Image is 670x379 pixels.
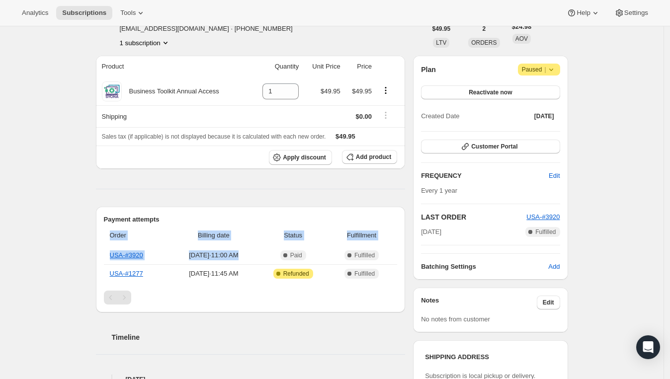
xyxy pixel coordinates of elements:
th: Order [104,225,170,246]
span: Sales tax (if applicable) is not displayed because it is calculated with each new order. [102,133,326,140]
div: Open Intercom Messenger [636,335,660,359]
span: [DATE] · 11:45 AM [173,269,254,279]
a: USA-#3920 [526,213,560,221]
button: Settings [608,6,654,20]
span: Analytics [22,9,48,17]
span: Edit [549,171,560,181]
button: USA-#3920 [526,212,560,222]
span: Every 1 year [421,187,457,194]
h2: LAST ORDER [421,212,526,222]
th: Price [343,56,375,77]
th: Product [96,56,251,77]
span: Status [260,230,326,240]
span: $49.95 [432,25,451,33]
span: ORDERS [471,39,497,46]
span: [DATE] [534,112,554,120]
button: Edit [543,168,566,184]
span: Fulfilled [354,270,375,278]
span: | [544,66,546,74]
button: Tools [114,6,152,20]
span: Edit [543,299,554,306]
button: Apply discount [269,150,332,165]
a: USA-#3920 [110,251,143,259]
button: Product actions [120,38,170,48]
span: Subscriptions [62,9,106,17]
button: $49.95 [426,22,457,36]
span: Apply discount [283,153,326,161]
span: AOV [515,35,528,42]
button: Add [542,259,566,275]
button: Edit [537,296,560,309]
th: Quantity [250,56,302,77]
button: [DATE] [528,109,560,123]
th: Unit Price [302,56,343,77]
h6: Batching Settings [421,262,548,272]
span: Paid [290,251,302,259]
img: product img [102,81,122,101]
button: Shipping actions [378,110,394,121]
span: [DATE] · 11:00 AM [173,250,254,260]
h2: Timeline [112,332,406,342]
h2: Payment attempts [104,215,398,225]
h2: FREQUENCY [421,171,549,181]
span: $49.95 [352,87,372,95]
span: Reactivate now [469,88,512,96]
h3: SHIPPING ADDRESS [425,352,556,362]
button: Analytics [16,6,54,20]
span: Customer Portal [471,143,517,151]
h3: Notes [421,296,537,309]
span: 2 [483,25,486,33]
span: Settings [624,9,648,17]
span: Tools [120,9,136,17]
button: Product actions [378,85,394,96]
h2: Plan [421,65,436,75]
span: $49.95 [335,133,355,140]
span: Add product [356,153,391,161]
span: [DATE] [421,227,441,237]
span: Fulfillment [332,230,391,240]
span: Help [577,9,590,17]
span: Created Date [421,111,459,121]
button: Reactivate now [421,85,560,99]
span: [EMAIL_ADDRESS][DOMAIN_NAME] · [PHONE_NUMBER] [120,24,301,34]
button: 2 [477,22,492,36]
span: No notes from customer [421,315,490,323]
span: Paused [522,65,556,75]
span: $0.00 [355,113,372,120]
span: Add [548,262,560,272]
span: $24.98 [512,22,532,32]
span: LTV [436,39,446,46]
button: Add product [342,150,397,164]
a: USA-#1277 [110,270,143,277]
span: Fulfilled [535,228,556,236]
button: Subscriptions [56,6,112,20]
span: Fulfilled [354,251,375,259]
button: Customer Portal [421,140,560,153]
button: Help [561,6,606,20]
th: Shipping [96,105,251,127]
span: Billing date [173,230,254,240]
nav: Pagination [104,291,398,304]
div: Business Toolkit Annual Access [122,86,219,96]
span: Refunded [283,270,309,278]
span: $49.95 [321,87,340,95]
